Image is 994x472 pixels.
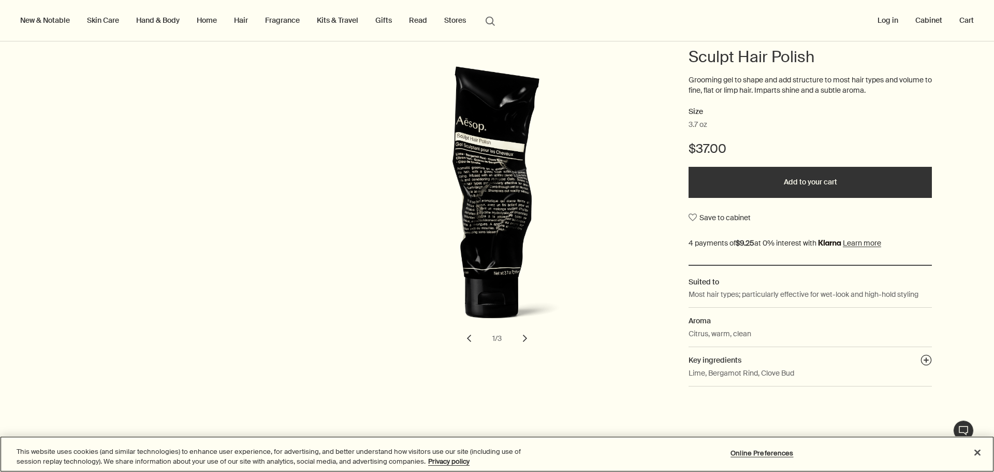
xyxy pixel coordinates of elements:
[689,328,751,339] p: Citrus, warm, clean
[689,276,932,288] h2: Suited to
[407,13,429,27] a: Read
[17,447,547,467] div: This website uses cookies (and similar technologies) to enhance user experience, for advertising,...
[913,13,944,27] a: Cabinet
[195,13,219,27] a: Home
[689,75,932,95] p: Grooming gel to shape and add structure to most hair types and volume to fine, flat or limp hair....
[875,13,900,27] button: Log in
[957,13,976,27] button: Cart
[953,420,974,441] button: Live Assistance
[689,106,932,118] h2: Size
[689,289,918,300] p: Most hair types; particularly effective for wet-look and high-hold styling
[442,13,468,27] button: Stores
[966,441,989,464] button: Close
[458,327,480,350] button: previous slide
[331,66,663,350] div: Sculpt Hair Polish
[263,13,302,27] a: Fragrance
[388,66,616,337] img: Sculpt Hair Polish in black tube
[428,457,470,466] a: More information about your privacy, opens in a new tab
[689,140,726,157] span: $37.00
[689,167,932,198] button: Add to your cart - $37.00
[689,47,932,67] h1: Sculpt Hair Polish
[134,13,182,27] a: Hand & Body
[689,120,707,130] span: 3.7 oz
[18,13,72,27] button: New & Notable
[315,13,360,27] a: Kits & Travel
[373,13,394,27] a: Gifts
[232,13,250,27] a: Hair
[85,13,121,27] a: Skin Care
[481,10,500,30] button: Open search
[689,367,794,379] p: Lime, Bergamot Rind, Clove Bud
[729,443,794,464] button: Online Preferences, Opens the preference center dialog
[514,327,536,350] button: next slide
[689,315,932,326] h2: Aroma
[920,354,932,369] button: Key ingredients
[689,355,741,365] span: Key ingredients
[689,208,751,227] button: Save to cabinet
